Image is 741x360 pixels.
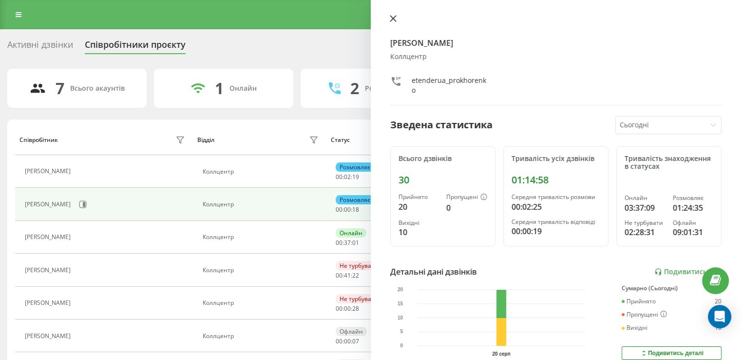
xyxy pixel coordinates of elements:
[412,76,488,95] div: etenderua_prokhorenko
[336,305,359,312] div: : :
[7,40,73,55] div: Активні дзвінки
[336,240,359,246] div: : :
[625,155,713,171] div: Тривалість знаходження в статусах
[336,338,359,345] div: : :
[512,201,600,213] div: 00:02:25
[398,315,403,320] text: 10
[399,201,438,213] div: 20
[336,304,342,313] span: 00
[390,53,722,61] div: Коллцентр
[399,226,438,238] div: 10
[203,333,321,340] div: Коллцентр
[492,351,510,357] text: 20 серп
[390,118,493,132] div: Зведена статистика
[229,84,257,93] div: Онлайн
[336,174,359,180] div: : :
[673,226,713,238] div: 09:01:31
[512,194,600,200] div: Середня тривалість розмови
[344,173,351,181] span: 02
[344,304,351,313] span: 00
[640,349,703,357] div: Подивитись деталі
[398,287,403,292] text: 20
[715,324,722,331] div: 10
[622,324,647,331] div: Вихідні
[352,337,359,345] span: 07
[399,194,438,200] div: Прийнято
[399,220,438,226] div: Вихідні
[336,272,359,279] div: : :
[25,168,73,175] div: [PERSON_NAME]
[203,267,321,274] div: Коллцентр
[336,271,342,280] span: 00
[215,79,224,98] div: 1
[203,300,321,306] div: Коллцентр
[622,346,722,360] button: Подивитись деталі
[399,155,487,163] div: Всього дзвінків
[25,267,73,274] div: [PERSON_NAME]
[350,79,359,98] div: 2
[446,202,487,214] div: 0
[56,79,64,98] div: 7
[365,84,412,93] div: Розмовляють
[336,195,374,204] div: Розмовляє
[625,220,665,226] div: Не турбувати
[336,261,382,270] div: Не турбувати
[25,333,73,340] div: [PERSON_NAME]
[512,219,600,225] div: Середня тривалість відповіді
[673,202,713,214] div: 01:24:35
[352,271,359,280] span: 22
[203,234,321,240] div: Коллцентр
[390,37,722,49] h4: [PERSON_NAME]
[352,304,359,313] span: 28
[352,205,359,214] span: 18
[344,271,351,280] span: 41
[85,40,186,55] div: Співробітники проєкту
[336,205,342,214] span: 00
[344,239,351,247] span: 37
[70,84,125,93] div: Всього акаунтів
[336,239,342,247] span: 00
[512,155,600,163] div: Тривалість усіх дзвінків
[344,205,351,214] span: 00
[25,201,73,208] div: [PERSON_NAME]
[400,329,403,335] text: 5
[336,327,367,336] div: Офлайн
[25,234,73,240] div: [PERSON_NAME]
[625,202,665,214] div: 03:37:09
[625,195,665,201] div: Онлайн
[344,337,351,345] span: 00
[336,206,359,213] div: : :
[336,294,382,303] div: Не турбувати
[625,226,665,238] div: 02:28:31
[400,343,403,348] text: 0
[336,337,342,345] span: 00
[336,162,374,172] div: Розмовляє
[512,174,600,186] div: 01:14:58
[203,201,321,208] div: Коллцентр
[399,174,487,186] div: 30
[25,300,73,306] div: [PERSON_NAME]
[673,195,713,201] div: Розмовляє
[673,220,713,226] div: Офлайн
[352,239,359,247] span: 01
[512,225,600,237] div: 00:00:19
[352,173,359,181] span: 19
[19,137,58,143] div: Співробітник
[331,137,350,143] div: Статус
[622,298,656,305] div: Прийнято
[446,194,487,201] div: Пропущені
[708,305,731,328] div: Open Intercom Messenger
[654,268,722,276] a: Подивитись звіт
[622,285,722,292] div: Сумарно (Сьогодні)
[336,173,342,181] span: 00
[398,301,403,306] text: 15
[197,137,214,143] div: Відділ
[336,228,366,238] div: Онлайн
[622,311,667,319] div: Пропущені
[390,266,477,278] div: Детальні дані дзвінків
[715,298,722,305] div: 20
[203,168,321,175] div: Коллцентр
